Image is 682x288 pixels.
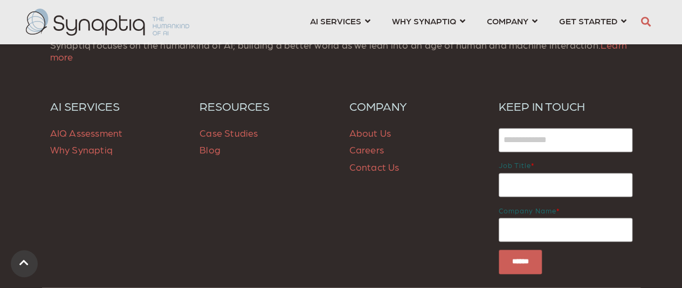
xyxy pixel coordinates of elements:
[392,14,456,28] span: WHY SYNAPTIQ
[499,161,531,169] span: Job title
[199,99,333,113] a: RESOURCES
[349,127,391,138] a: About Us
[349,161,399,172] a: Contact Us
[487,14,528,28] span: COMPANY
[349,99,483,113] a: COMPANY
[50,39,627,62] span: Synaptiq focuses on the humankind of AI; building a better world as we lean into an age of human ...
[50,127,123,138] a: AIQ Assessment
[559,11,626,31] a: GET STARTED
[392,11,465,31] a: WHY SYNAPTIQ
[499,99,632,113] h6: KEEP IN TOUCH
[50,144,113,155] a: Why Synaptiq
[199,144,221,155] a: Blog
[499,206,556,214] span: Company name
[26,9,189,36] img: synaptiq logo-2
[310,11,370,31] a: AI SERVICES
[50,99,184,113] a: AI SERVICES
[559,14,617,28] span: GET STARTED
[349,144,384,155] a: Careers
[487,11,538,31] a: COMPANY
[299,3,637,42] nav: menu
[50,39,627,62] a: Learn more
[310,14,361,28] span: AI SERVICES
[199,127,258,138] a: Case Studies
